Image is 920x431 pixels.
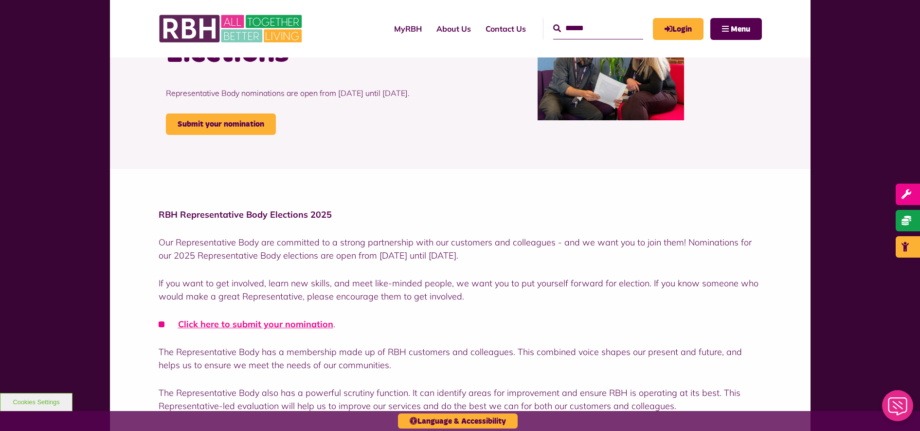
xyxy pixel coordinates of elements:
[159,345,762,372] p: The Representative Body has a membership made up of RBH customers and colleagues. This combined v...
[553,18,643,39] input: Search
[159,277,762,303] p: If you want to get involved, learn new skills, and meet like-minded people, we want you to put yo...
[538,23,684,120] img: P10 Plan
[429,16,478,42] a: About Us
[159,318,762,331] li: .
[653,18,704,40] a: MyRBH
[387,16,429,42] a: MyRBH
[710,18,762,40] button: Navigation
[159,209,332,220] strong: RBH Representative Body Elections 2025
[159,386,762,412] p: The Representative Body also has a powerful scrutiny function. It can identify areas for improvem...
[731,25,750,33] span: Menu
[178,319,333,330] a: Click here to submit your nomination
[166,73,453,113] p: Representative Body nominations are open from [DATE] until [DATE].
[876,387,920,431] iframe: Netcall Web Assistant for live chat
[398,413,518,429] button: Language & Accessibility
[159,236,762,262] p: Our Representative Body are committed to a strong partnership with our customers and colleagues -...
[159,10,305,48] img: RBH
[478,16,533,42] a: Contact Us
[166,113,276,135] a: Submit your nomination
